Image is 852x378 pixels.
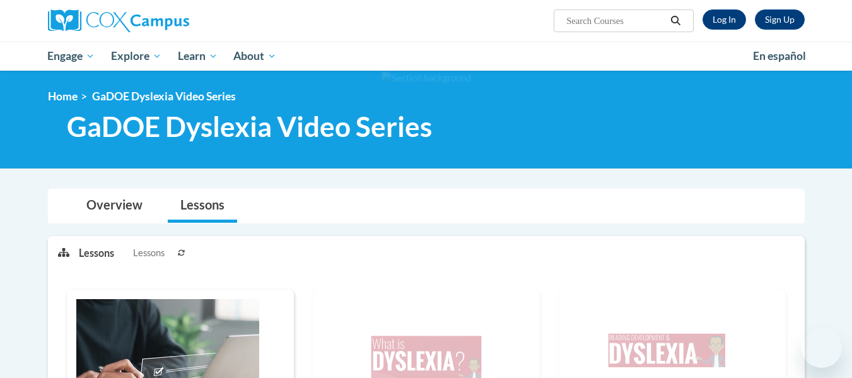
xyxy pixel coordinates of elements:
[74,189,155,223] a: Overview
[703,9,746,30] a: Log In
[133,246,165,260] span: Lessons
[225,42,284,71] a: About
[29,42,824,71] div: Main menu
[802,328,842,368] iframe: Button to launch messaging window
[565,13,666,28] input: Search Courses
[745,43,814,69] a: En español
[178,49,218,64] span: Learn
[48,9,189,32] img: Cox Campus
[79,246,114,260] p: Lessons
[92,90,236,103] span: GaDOE Dyslexia Video Series
[666,13,685,28] button: Search
[168,189,237,223] a: Lessons
[755,9,805,30] a: Register
[48,9,288,32] a: Cox Campus
[111,49,161,64] span: Explore
[48,90,78,103] a: Home
[170,42,226,71] a: Learn
[67,110,432,143] span: GaDOE Dyslexia Video Series
[47,49,95,64] span: Engage
[103,42,170,71] a: Explore
[382,71,471,85] img: Section background
[753,49,806,62] span: En español
[40,42,103,71] a: Engage
[233,49,276,64] span: About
